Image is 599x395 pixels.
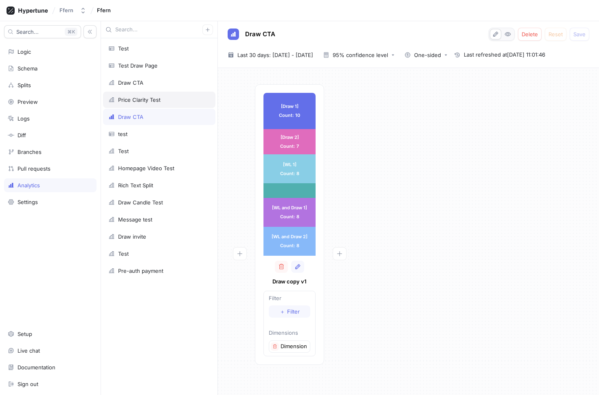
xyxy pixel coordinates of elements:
[118,45,129,52] div: Test
[18,364,55,371] div: Documentation
[414,53,441,58] div: One-sided
[18,65,37,72] div: Schema
[4,360,97,374] a: Documentation
[18,149,42,155] div: Branches
[118,114,143,120] div: Draw CTA
[570,28,589,41] button: Save
[245,31,275,37] span: Draw CTA
[118,97,160,103] div: Price Clarity Test
[18,165,50,172] div: Pull requests
[18,132,26,138] div: Diff
[320,49,398,61] button: 95% confidence level
[18,82,31,88] div: Splits
[518,28,542,41] button: Delete
[464,51,545,59] span: Last refreshed at [DATE] 11:01:46
[237,51,313,59] span: Last 30 days: [DATE] - [DATE]
[118,250,129,257] div: Test
[18,331,32,337] div: Setup
[118,148,129,154] div: Test
[118,79,143,86] div: Draw CTA
[18,381,38,387] div: Sign out
[118,268,163,274] div: Pre-auth payment
[56,4,90,17] button: Ffern
[281,342,308,351] p: Dimension 1
[18,347,40,354] div: Live chat
[118,62,158,69] div: Test Draw Page
[4,25,81,38] button: Search...K
[18,199,38,205] div: Settings
[118,182,153,189] div: Rich Text Split
[263,198,316,227] div: [WL and Draw 1] Count: 8
[59,7,73,14] div: Ffern
[549,32,563,37] span: Reset
[118,165,174,171] div: Homepage Video Test
[118,199,163,206] div: Draw Candle Test
[16,29,39,34] span: Search...
[522,32,538,37] span: Delete
[18,182,40,189] div: Analytics
[263,227,316,256] div: [WL and Draw 2] Count: 8
[573,32,586,37] span: Save
[269,305,310,318] button: ＋Filter
[333,53,388,58] div: 95% confidence level
[263,154,316,183] div: [WL 1] Count: 8
[18,48,31,55] div: Logic
[287,309,300,314] span: Filter
[263,129,316,154] div: [Draw 2] Count: 7
[269,329,310,337] p: Dimensions
[545,28,566,41] button: Reset
[118,216,152,223] div: Message test
[263,278,316,286] p: Draw copy v1
[280,309,285,314] span: ＋
[18,99,38,105] div: Preview
[65,28,77,36] div: K
[263,93,316,129] div: [Draw 1] Count: 10
[118,131,127,137] div: test
[97,7,111,13] span: Ffern
[115,26,202,34] input: Search...
[401,49,451,61] button: One-sided
[118,233,146,240] div: Draw invite
[18,115,30,122] div: Logs
[269,294,310,303] p: Filter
